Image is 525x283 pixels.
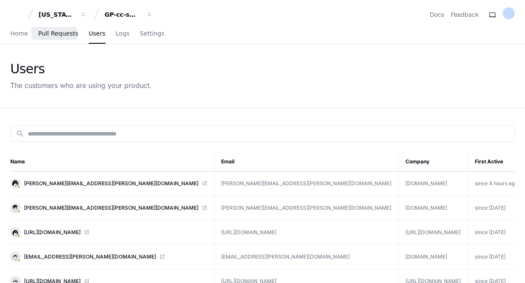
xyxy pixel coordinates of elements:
[10,203,207,213] a: [PERSON_NAME][EMAIL_ADDRESS][PERSON_NAME][DOMAIN_NAME]
[399,196,468,220] td: [DOMAIN_NAME]
[38,24,78,44] a: Pull Requests
[430,10,444,19] a: Docs
[10,61,152,77] div: Users
[11,228,19,236] img: 3.svg
[214,245,399,269] td: [EMAIL_ADDRESS][PERSON_NAME][DOMAIN_NAME]
[89,24,105,44] a: Users
[11,179,19,187] img: 15.svg
[24,205,198,211] span: [PERSON_NAME][EMAIL_ADDRESS][PERSON_NAME][DOMAIN_NAME]
[10,152,214,172] th: Name
[10,227,207,238] a: [URL][DOMAIN_NAME]
[89,31,105,36] span: Users
[11,204,19,212] img: 5.svg
[468,196,519,220] td: since [DATE]
[399,245,468,269] td: [DOMAIN_NAME]
[10,24,28,44] a: Home
[140,31,164,36] span: Settings
[468,152,519,172] th: First Active
[468,172,519,196] td: since 4 hours ago
[214,172,399,196] td: [PERSON_NAME][EMAIL_ADDRESS][PERSON_NAME][DOMAIN_NAME]
[214,152,399,172] th: Email
[16,129,24,138] mat-icon: search
[10,252,207,262] a: [EMAIL_ADDRESS][PERSON_NAME][DOMAIN_NAME]
[24,180,198,187] span: [PERSON_NAME][EMAIL_ADDRESS][PERSON_NAME][DOMAIN_NAME]
[101,7,156,22] button: GP-cc-sml-apps
[214,196,399,220] td: [PERSON_NAME][EMAIL_ADDRESS][PERSON_NAME][DOMAIN_NAME]
[451,10,479,19] button: Feedback
[140,24,164,44] a: Settings
[214,220,399,245] td: [URL][DOMAIN_NAME]
[35,7,90,22] button: [US_STATE] Pacific
[105,10,141,19] div: GP-cc-sml-apps
[10,80,152,90] div: The customers who are using your product.
[24,229,81,236] span: [URL][DOMAIN_NAME]
[11,253,19,261] img: 8.svg
[468,245,519,269] td: since [DATE]
[468,220,519,245] td: since [DATE]
[399,172,468,196] td: [DOMAIN_NAME]
[10,178,207,189] a: [PERSON_NAME][EMAIL_ADDRESS][PERSON_NAME][DOMAIN_NAME]
[399,220,468,245] td: [URL][DOMAIN_NAME]
[116,31,129,36] span: Logs
[38,31,78,36] span: Pull Requests
[399,152,468,172] th: Company
[39,10,75,19] div: [US_STATE] Pacific
[24,253,156,260] span: [EMAIL_ADDRESS][PERSON_NAME][DOMAIN_NAME]
[116,24,129,44] a: Logs
[10,31,28,36] span: Home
